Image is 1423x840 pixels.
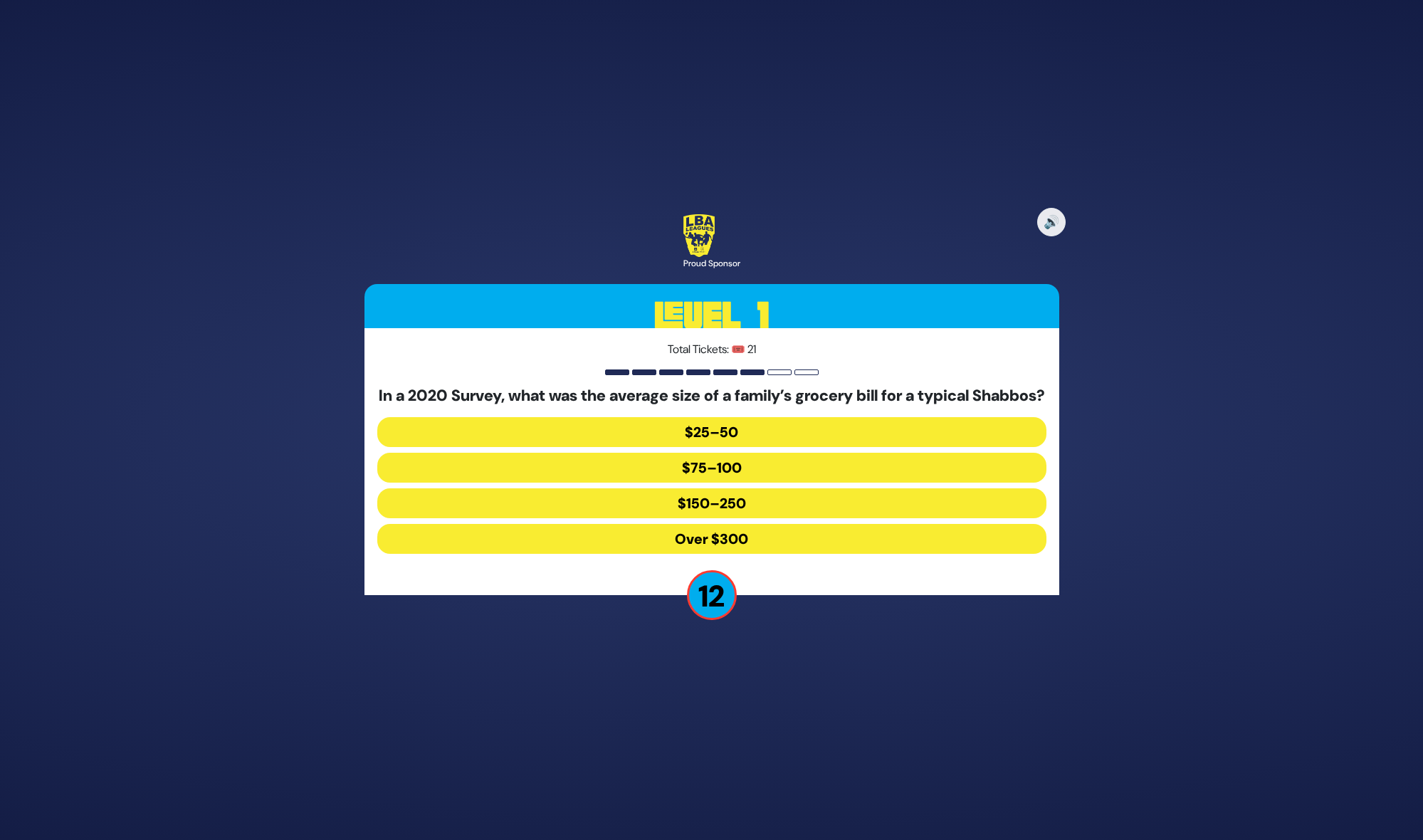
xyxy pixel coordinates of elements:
[377,524,1046,554] button: Over $300
[683,257,740,270] div: Proud Sponsor
[377,453,1046,483] button: $75–100
[377,387,1046,405] h5: In a 2020 Survey, what was the average size of a family’s grocery bill for a typical Shabbos?
[377,341,1046,358] p: Total Tickets: 🎟️ 21
[377,488,1046,518] button: $150–250
[377,417,1046,447] button: $25–50
[687,570,737,620] p: 12
[683,214,715,257] img: LBA
[1037,208,1066,236] button: 🔊
[364,284,1059,348] h3: Level 1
